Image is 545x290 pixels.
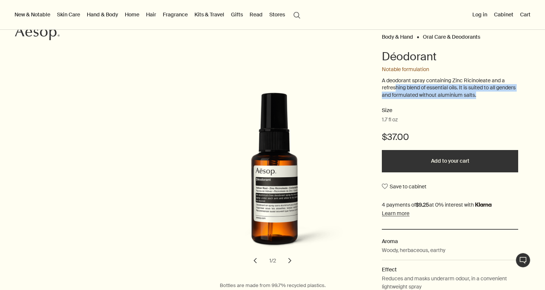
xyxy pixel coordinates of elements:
[282,252,298,269] button: next slide
[492,10,515,19] a: Cabinet
[290,7,304,22] button: Open search
[516,253,530,268] button: Live Assistance
[13,10,52,19] button: New & Notable
[382,246,446,254] p: Woody, herbaceous, earthy
[423,34,480,37] a: Oral Care & Deodorants
[247,252,263,269] button: previous slide
[382,77,518,99] p: A deodorant spray containing Zinc Ricinoleate and a refreshing blend of essential oils. It is sui...
[193,93,357,259] img: Back of Deodorant in amber spray plastic bottle
[382,49,518,64] h1: Déodorant
[268,10,286,19] button: Stores
[382,237,518,245] h2: Aroma
[382,106,518,115] h2: Size
[220,282,326,289] span: Bottles are made from 99.7% recycled plastics.
[123,10,141,19] a: Home
[193,10,226,19] a: Kits & Travel
[56,10,82,19] a: Skin Care
[13,24,61,44] a: Aesop
[382,116,398,124] span: 1.7 fl oz
[382,180,427,193] button: Save to cabinet
[182,93,364,269] div: Déodorant
[382,150,518,172] button: Add to your cart - $37.00
[519,10,532,19] button: Cart
[229,10,244,19] a: Gifts
[471,10,489,19] button: Log in
[85,10,120,19] a: Hand & Body
[161,10,189,19] a: Fragrance
[382,131,409,143] span: $37.00
[145,10,158,19] a: Hair
[382,34,413,37] a: Body & Hand
[248,10,264,19] a: Read
[382,265,518,274] h2: Effect
[15,26,60,41] svg: Aesop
